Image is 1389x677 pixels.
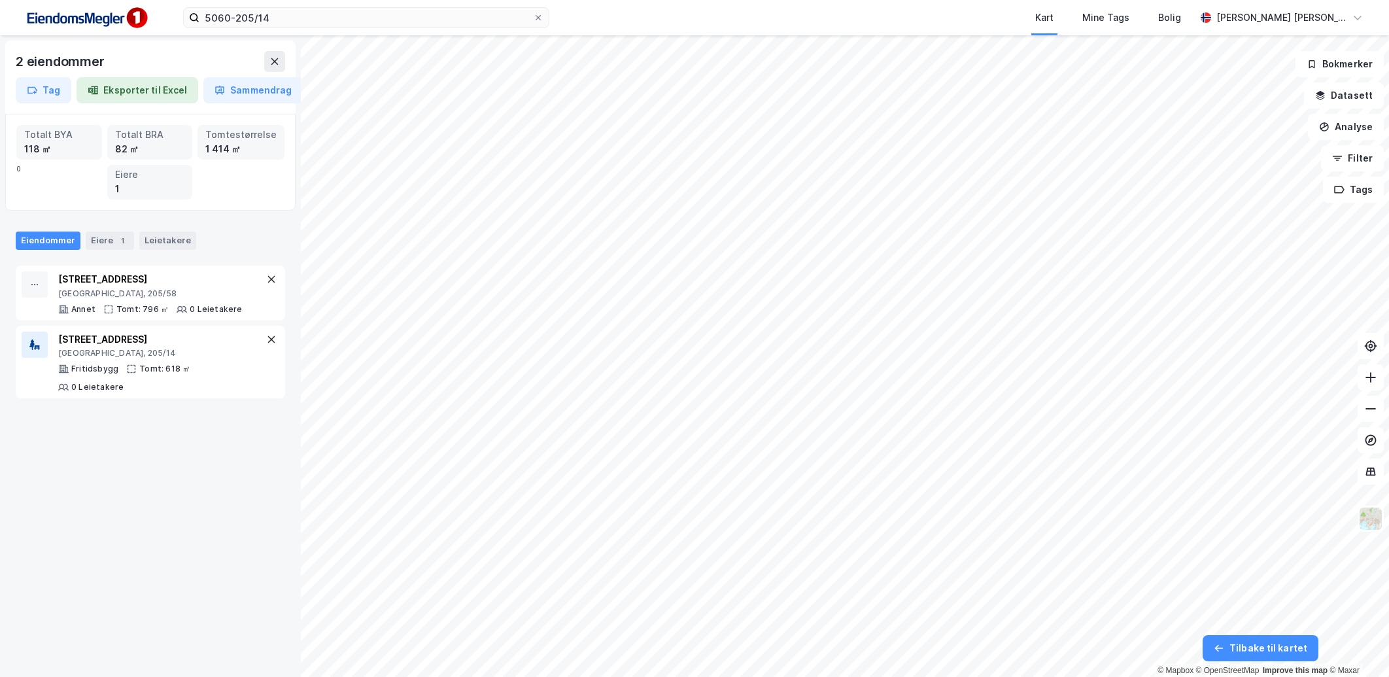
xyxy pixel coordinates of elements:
div: Totalt BRA [115,128,185,142]
a: OpenStreetMap [1196,666,1260,675]
div: 1 [115,182,185,196]
button: Tag [16,77,71,103]
div: Mine Tags [1082,10,1129,26]
div: [STREET_ADDRESS] [58,332,264,347]
div: [STREET_ADDRESS] [58,271,243,287]
div: Bolig [1158,10,1181,26]
button: Eksporter til Excel [77,77,198,103]
iframe: Chat Widget [1324,614,1389,677]
button: Datasett [1304,82,1384,109]
div: Annet [71,304,95,315]
button: Bokmerker [1295,51,1384,77]
button: Sammendrag [203,77,303,103]
button: Filter [1321,145,1384,171]
div: Kart [1035,10,1054,26]
div: [GEOGRAPHIC_DATA], 205/58 [58,288,243,299]
a: Improve this map [1263,666,1328,675]
button: Tags [1323,177,1384,203]
div: Leietakere [139,232,196,250]
img: Z [1358,506,1383,531]
button: Tilbake til kartet [1203,635,1318,661]
div: 0 [16,125,284,200]
div: Eiere [86,232,134,250]
div: Tomt: 796 ㎡ [116,304,169,315]
div: Fritidsbygg [71,364,118,374]
a: Mapbox [1157,666,1193,675]
div: Eiere [115,167,185,182]
img: F4PB6Px+NJ5v8B7XTbfpPpyloAAAAASUVORK5CYII= [21,3,152,33]
div: Eiendommer [16,232,80,250]
div: 118 ㎡ [24,142,94,156]
div: [PERSON_NAME] [PERSON_NAME] [1216,10,1347,26]
input: Søk på adresse, matrikkel, gårdeiere, leietakere eller personer [199,8,533,27]
div: 0 Leietakere [71,382,124,392]
div: Kontrollprogram for chat [1324,614,1389,677]
div: [GEOGRAPHIC_DATA], 205/14 [58,348,264,358]
div: 0 Leietakere [190,304,242,315]
div: Tomt: 618 ㎡ [139,364,190,374]
div: 1 414 ㎡ [205,142,277,156]
div: 82 ㎡ [115,142,185,156]
button: Analyse [1308,114,1384,140]
div: Tomtestørrelse [205,128,277,142]
div: 1 [116,234,129,247]
div: Totalt BYA [24,128,94,142]
div: 2 eiendommer [16,51,107,72]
